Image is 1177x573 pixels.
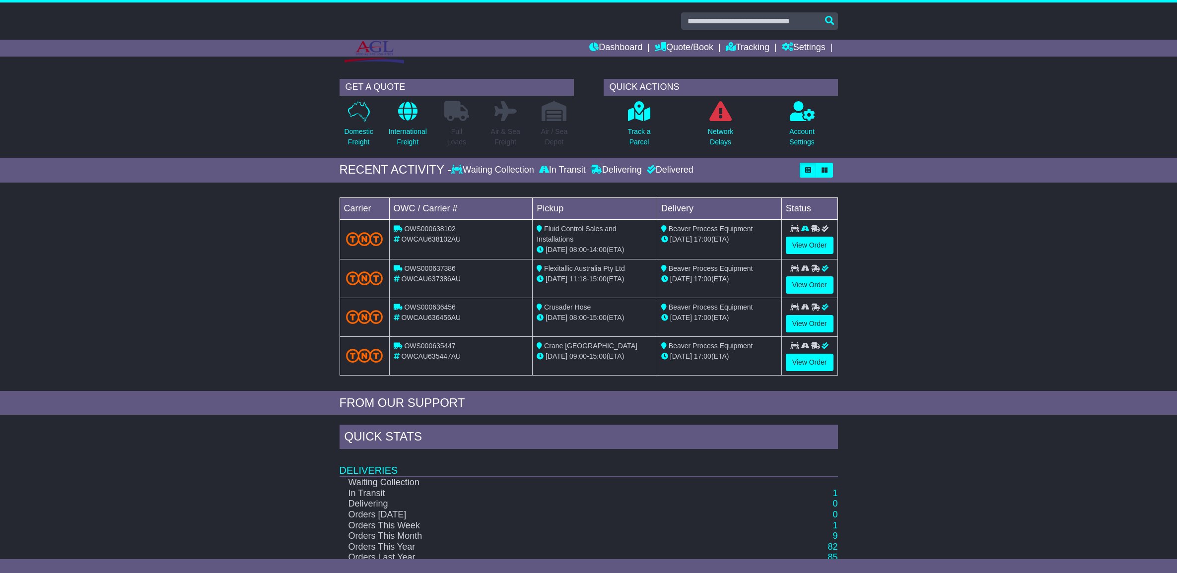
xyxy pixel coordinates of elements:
[346,349,383,362] img: TNT_Domestic.png
[832,488,837,498] a: 1
[708,127,733,147] p: Network Delays
[655,40,713,57] a: Quote/Book
[670,235,692,243] span: [DATE]
[388,101,427,153] a: InternationalFreight
[644,165,693,176] div: Delivered
[340,552,746,563] td: Orders Last Year
[669,342,753,350] span: Beaver Process Equipment
[627,101,651,153] a: Track aParcel
[346,271,383,285] img: TNT_Domestic.png
[694,352,711,360] span: 17:00
[451,165,536,176] div: Waiting Collection
[544,303,591,311] span: Crusader Hose
[401,235,461,243] span: OWCAU638102AU
[340,520,746,531] td: Orders This Week
[546,275,567,283] span: [DATE]
[694,235,711,243] span: 17:00
[786,354,833,371] a: View Order
[541,127,568,147] p: Air / Sea Depot
[346,232,383,246] img: TNT_Domestic.png
[401,314,461,321] span: OWCAU636456AU
[832,509,837,519] a: 0
[786,315,833,332] a: View Order
[661,313,777,323] div: (ETA)
[491,127,520,147] p: Air & Sea Freight
[340,425,838,451] div: Quick Stats
[661,234,777,245] div: (ETA)
[832,520,837,530] a: 1
[569,246,587,254] span: 08:00
[670,352,692,360] span: [DATE]
[340,488,746,499] td: In Transit
[589,246,607,254] span: 14:00
[569,314,587,321] span: 08:00
[404,342,456,350] span: OWS000635447
[669,264,753,272] span: Beaver Process Equipment
[389,197,533,219] td: OWC / Carrier #
[340,451,838,477] td: Deliveries
[537,245,653,255] div: - (ETA)
[340,396,838,410] div: FROM OUR SUPPORT
[340,499,746,509] td: Delivering
[669,303,753,311] span: Beaver Process Equipment
[533,197,657,219] td: Pickup
[832,531,837,541] a: 9
[340,542,746,553] td: Orders This Year
[694,275,711,283] span: 17:00
[546,314,567,321] span: [DATE]
[340,79,574,96] div: GET A QUOTE
[340,531,746,542] td: Orders This Month
[346,310,383,323] img: TNT_Domestic.png
[588,165,644,176] div: Delivering
[657,197,781,219] td: Delivery
[661,274,777,284] div: (ETA)
[401,275,461,283] span: OWCAU637386AU
[404,303,456,311] span: OWS000636456
[340,509,746,520] td: Orders [DATE]
[789,127,815,147] p: Account Settings
[544,342,637,350] span: Crane [GEOGRAPHIC_DATA]
[569,352,587,360] span: 09:00
[726,40,769,57] a: Tracking
[546,246,567,254] span: [DATE]
[707,101,734,153] a: NetworkDelays
[537,351,653,362] div: - (ETA)
[589,275,607,283] span: 15:00
[781,197,837,219] td: Status
[344,101,373,153] a: DomesticFreight
[589,40,642,57] a: Dashboard
[828,542,837,552] a: 82
[569,275,587,283] span: 11:18
[340,163,452,177] div: RECENT ACTIVITY -
[694,314,711,321] span: 17:00
[789,101,815,153] a: AccountSettings
[444,127,469,147] p: Full Loads
[340,477,746,488] td: Waiting Collection
[404,264,456,272] span: OWS000637386
[344,127,373,147] p: Domestic Freight
[537,165,588,176] div: In Transit
[669,225,753,233] span: Beaver Process Equipment
[544,264,625,272] span: Flexitallic Australia Pty Ltd
[670,275,692,283] span: [DATE]
[404,225,456,233] span: OWS000638102
[589,314,607,321] span: 15:00
[537,225,616,243] span: Fluid Control Sales and Installations
[782,40,826,57] a: Settings
[661,351,777,362] div: (ETA)
[546,352,567,360] span: [DATE]
[786,237,833,254] a: View Order
[389,127,427,147] p: International Freight
[537,313,653,323] div: - (ETA)
[832,499,837,509] a: 0
[627,127,650,147] p: Track a Parcel
[340,197,389,219] td: Carrier
[604,79,838,96] div: QUICK ACTIONS
[589,352,607,360] span: 15:00
[828,552,837,562] a: 85
[537,274,653,284] div: - (ETA)
[401,352,461,360] span: OWCAU635447AU
[786,276,833,294] a: View Order
[670,314,692,321] span: [DATE]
